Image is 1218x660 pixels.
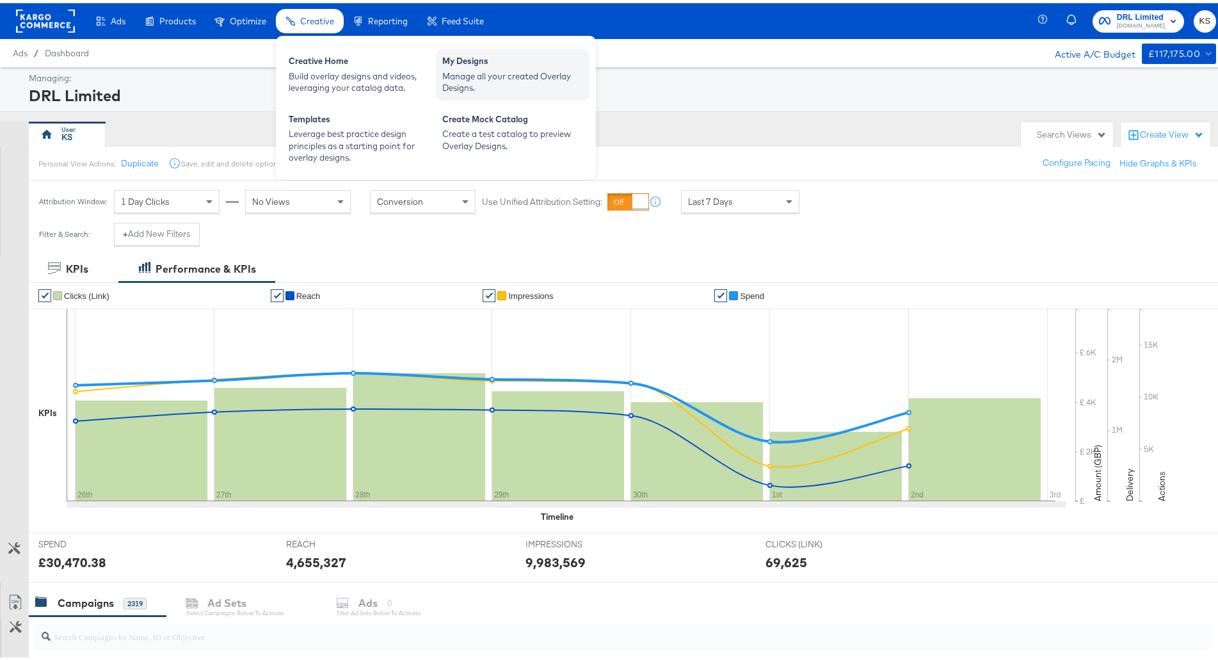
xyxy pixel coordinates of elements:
div: 4,655,327 [286,550,346,568]
a: Dashboard [45,45,89,55]
button: Duplicate [121,154,159,166]
span: CLICKS (LINK) [765,535,861,547]
div: Personal View Actions: [38,156,116,166]
span: Products [159,13,196,23]
button: Hide Graphs & KPIs [1119,154,1197,166]
span: Last 7 Days [688,193,733,204]
span: No Views [252,193,290,204]
div: Filter & Search: [38,227,90,236]
div: Timeline [541,508,573,520]
span: Impressions [508,288,553,298]
div: Save, edit and delete options are unavailable for personal view. [181,156,397,166]
div: KPIs [38,404,57,416]
span: Reach [296,288,321,298]
div: Active A/C Budget [1041,40,1135,60]
span: REACH [286,535,382,547]
div: KPIs [66,259,88,273]
span: Spend [740,288,764,298]
span: Ads [13,45,28,55]
text: Delivery [1124,465,1135,498]
span: / [28,45,45,55]
strong: + [123,225,128,237]
div: Create View [1140,125,1204,138]
label: Use Unified Attribution Setting: [482,193,602,205]
button: Configure Pacing [1034,149,1119,172]
span: Reporting [368,13,408,23]
button: KS [1194,7,1216,29]
div: KS [61,128,72,140]
span: DRL Limited [1117,8,1165,21]
span: Creative [300,13,334,23]
span: Optimize [230,13,266,23]
span: SPEND [38,535,134,547]
span: 1 Day Clicks [121,193,170,204]
a: ✔ [38,286,51,299]
button: DRL Limited[DOMAIN_NAME] [1093,7,1184,29]
span: Clicks (Link) [64,288,109,298]
div: 69,625 [765,550,807,568]
button: £117,175.00 [1142,40,1216,61]
div: Attribution Window: [38,194,108,203]
div: Search Views [1037,125,1107,138]
div: 9,983,569 [525,550,586,568]
a: ✔ [271,286,284,299]
div: £30,470.38 [38,550,106,568]
input: Search Campaigns by Name, ID or Objective [51,616,1105,641]
button: +Add New Filters [114,220,200,243]
span: Conversion [377,193,423,204]
div: Performance & KPIs [156,259,256,273]
div: DRL Limited [29,81,1213,103]
a: ✔ [483,286,495,299]
text: Amount (GBP) [1092,442,1103,498]
div: 2319 [124,595,147,606]
span: [DOMAIN_NAME] [1117,18,1165,28]
span: IMPRESSIONS [525,535,621,547]
div: Managing: [29,69,1213,81]
div: Campaigns [58,593,114,608]
div: £117,175.00 [1148,43,1200,59]
a: ✔ [714,286,727,299]
span: KS [1199,11,1211,26]
text: Actions [1156,468,1167,498]
span: Ads [111,13,125,23]
span: Feed Suite [442,13,484,23]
